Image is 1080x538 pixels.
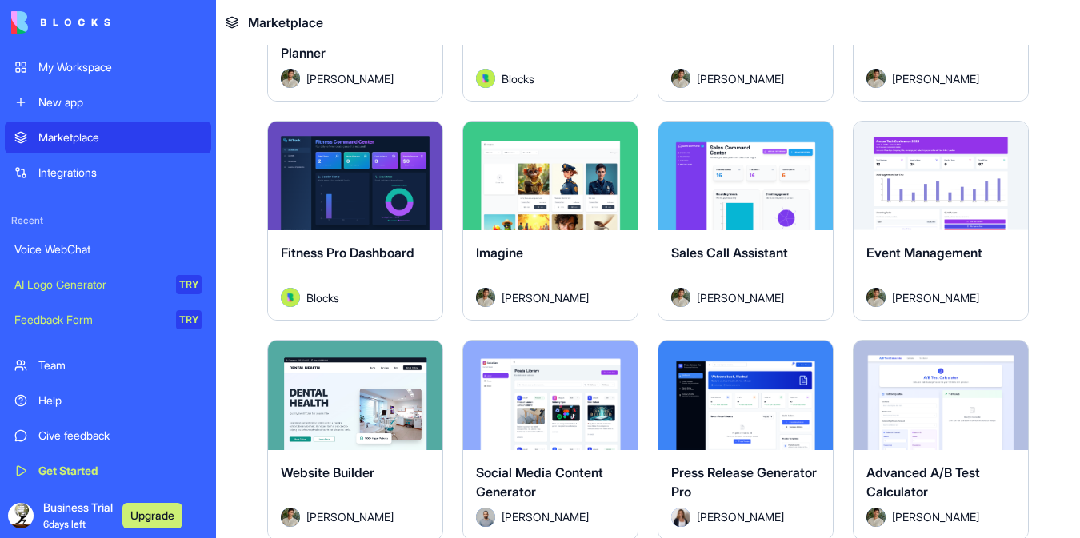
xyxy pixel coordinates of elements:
[38,94,202,110] div: New app
[5,349,211,381] a: Team
[43,500,113,532] span: Business Trial
[853,121,1029,321] a: Event ManagementAvatar[PERSON_NAME]
[866,464,980,500] span: Advanced A/B Test Calculator
[267,121,443,321] a: Fitness Pro DashboardAvatarBlocks
[697,508,784,525] span: [PERSON_NAME]
[502,70,534,87] span: Blocks
[5,86,211,118] a: New app
[281,69,300,88] img: Avatar
[43,518,86,530] span: 6 days left
[866,288,886,307] img: Avatar
[5,122,211,153] a: Marketplace
[306,508,394,525] span: [PERSON_NAME]
[38,59,202,75] div: My Workspace
[5,51,211,83] a: My Workspace
[866,508,886,527] img: Avatar
[671,69,690,88] img: Avatar
[38,393,202,408] div: Help
[5,455,211,487] a: Get Started
[5,214,211,227] span: Recent
[176,310,202,329] div: TRY
[671,288,690,307] img: Avatar
[5,157,211,189] a: Integrations
[476,69,495,88] img: Avatar
[5,233,211,265] a: Voice WebChat
[892,289,979,306] span: [PERSON_NAME]
[306,289,339,306] span: Blocks
[671,508,690,527] img: Avatar
[866,245,982,261] span: Event Management
[892,508,979,525] span: [PERSON_NAME]
[5,269,211,301] a: AI Logo GeneratorTRY
[476,508,495,527] img: Avatar
[697,289,784,306] span: [PERSON_NAME]
[122,503,182,528] button: Upgrade
[476,464,603,500] span: Social Media Content Generator
[281,288,300,307] img: Avatar
[306,70,394,87] span: [PERSON_NAME]
[38,130,202,145] div: Marketplace
[462,121,638,321] a: ImagineAvatar[PERSON_NAME]
[176,275,202,294] div: TRY
[281,245,414,261] span: Fitness Pro Dashboard
[14,312,165,328] div: Feedback Form
[697,70,784,87] span: [PERSON_NAME]
[892,70,979,87] span: [PERSON_NAME]
[11,11,110,34] img: logo
[38,357,202,373] div: Team
[38,165,202,181] div: Integrations
[502,289,589,306] span: [PERSON_NAME]
[5,420,211,452] a: Give feedback
[38,428,202,444] div: Give feedback
[14,277,165,293] div: AI Logo Generator
[866,69,886,88] img: Avatar
[248,13,323,32] span: Marketplace
[476,288,495,307] img: Avatar
[5,385,211,416] a: Help
[14,241,202,257] div: Voice WebChat
[671,464,817,500] span: Press Release Generator Pro
[671,245,788,261] span: Sales Call Assistant
[5,304,211,336] a: Feedback FormTRY
[38,463,202,479] div: Get Started
[658,121,834,321] a: Sales Call AssistantAvatar[PERSON_NAME]
[502,508,589,525] span: [PERSON_NAME]
[281,508,300,527] img: Avatar
[281,464,374,480] span: Website Builder
[8,503,34,528] img: ACg8ocJG7FOW8t1eLIECoexPekLzQ8acOTXKfiASRFTRGqhyf_Yv4CM=s96-c
[476,245,523,261] span: Imagine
